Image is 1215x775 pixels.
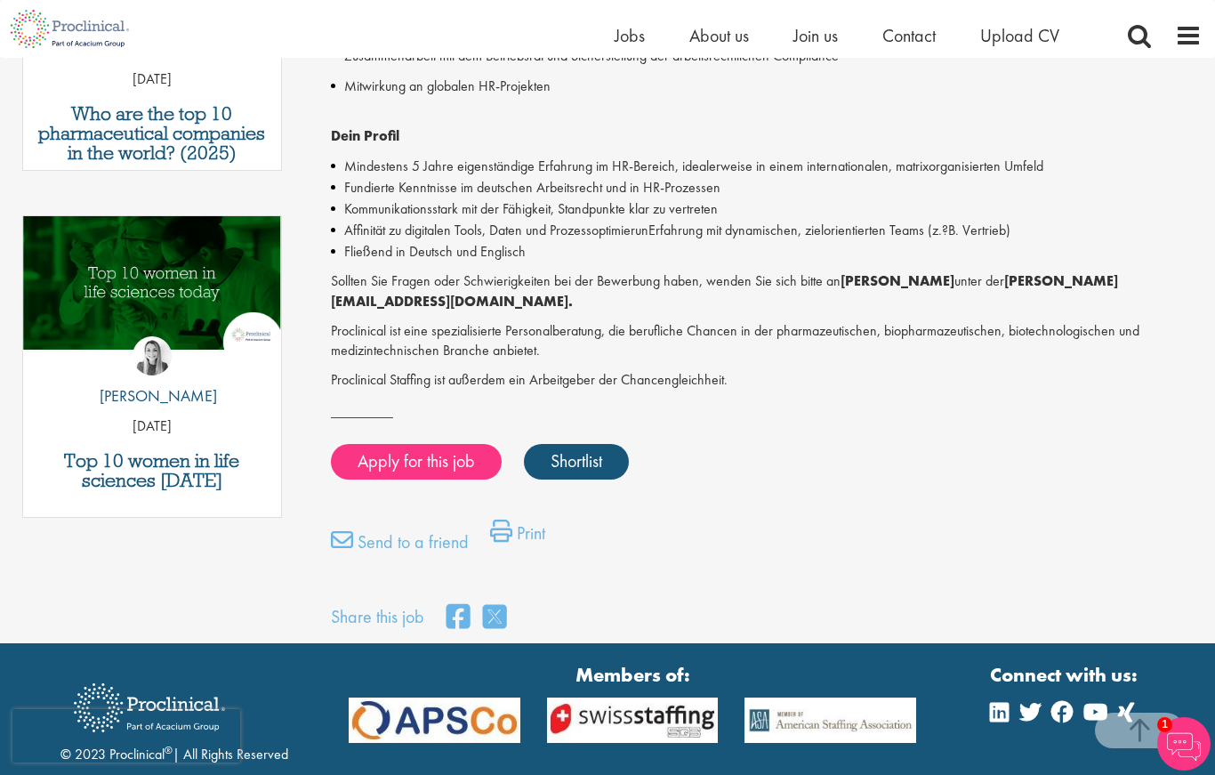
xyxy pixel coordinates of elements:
[23,216,281,374] a: Link to a post
[12,709,240,763] iframe: reCAPTCHA
[133,336,172,375] img: Hannah Burke
[23,216,281,350] img: Top 10 women in life sciences today
[882,24,936,47] a: Contact
[32,451,272,490] a: Top 10 women in life sciences [DATE]
[335,698,534,743] img: APSCo
[331,321,1203,362] p: Proclinical ist eine spezialisierte Personalberatung, die berufliche Chancen in der pharmazeutisc...
[841,271,954,290] strong: [PERSON_NAME]
[793,24,838,47] a: Join us
[615,24,645,47] a: Jobs
[349,661,916,689] strong: Members of:
[86,336,217,416] a: Hannah Burke [PERSON_NAME]
[331,271,1118,311] strong: [PERSON_NAME][EMAIL_ADDRESS][DOMAIN_NAME].
[490,520,545,555] a: Print
[1157,717,1211,771] img: Chatbot
[331,156,1203,177] li: Mindestens 5 Jahre eigenständige Erfahrung im HR-Bereich, idealerweise in einem internationalen, ...
[331,604,424,630] label: Share this job
[331,198,1203,220] li: Kommunikationsstark mit der Fähigkeit, Standpunkte klar zu vertreten
[60,671,238,745] img: Proclinical Recruitment
[731,698,929,743] img: APSCo
[86,384,217,408] p: [PERSON_NAME]
[447,599,470,637] a: share on facebook
[1157,717,1172,732] span: 1
[331,370,1203,391] p: Proclinical Staffing ist außerdem ein Arbeitgeber der Chancengleichheit.
[60,670,288,765] div: © 2023 Proclinical | All Rights Reserved
[524,444,629,480] a: Shortlist
[331,177,1203,198] li: Fundierte Kenntnisse im deutschen Arbeitsrecht und in HR-Prozessen
[23,416,281,437] p: [DATE]
[331,126,399,145] strong: Dein Profil
[23,69,281,90] p: [DATE]
[32,104,272,163] a: Who are the top 10 pharmaceutical companies in the world? (2025)
[689,24,749,47] a: About us
[331,241,1203,262] li: Fließend in Deutsch und Englisch
[331,76,1203,97] li: Mitwirkung an globalen HR-Projekten
[331,444,502,480] a: Apply for this job
[980,24,1059,47] a: Upload CV
[534,698,732,743] img: APSCo
[990,661,1141,689] strong: Connect with us:
[331,529,469,564] a: Send to a friend
[483,599,506,637] a: share on twitter
[331,220,1203,241] li: Affinität zu digitalen Tools, Daten und ProzessoptimierunErfahrung mit dynamischen, zielorientier...
[331,271,1203,312] p: Sollten Sie Fragen oder Schwierigkeiten bei der Bewerbung haben, wenden Sie sich bitte an unter der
